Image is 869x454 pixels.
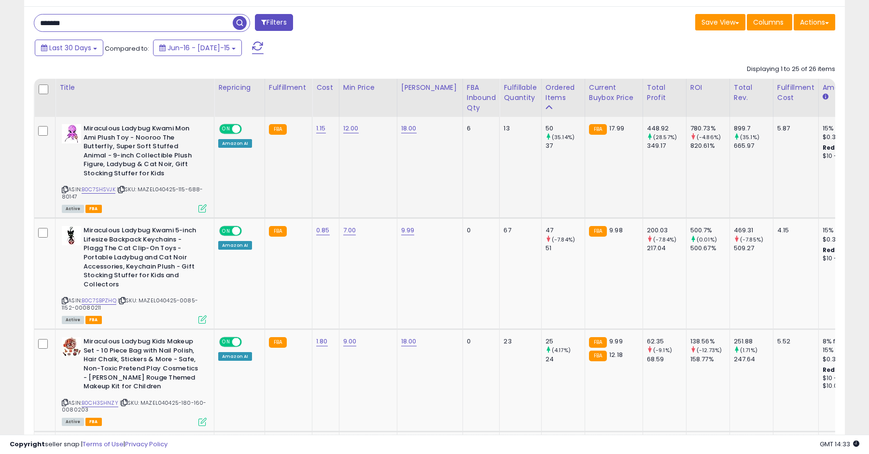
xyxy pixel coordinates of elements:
a: 7.00 [343,226,356,235]
span: All listings currently available for purchase on Amazon [62,316,84,324]
div: 50 [546,124,585,133]
small: FBA [589,351,607,361]
div: Fulfillment Cost [777,83,814,103]
div: 67 [504,226,533,235]
div: 899.7 [734,124,773,133]
div: 51 [546,244,585,253]
span: Jun-16 - [DATE]-15 [168,43,230,53]
span: FBA [85,316,102,324]
div: 665.97 [734,142,773,150]
a: 18.00 [401,337,417,346]
small: (35.1%) [740,133,759,141]
span: OFF [240,227,256,235]
div: 509.27 [734,244,773,253]
div: 0 [467,337,492,346]
span: | SKU: MAZEL040425-180-160-0080203 [62,399,207,413]
small: (35.14%) [552,133,575,141]
div: Total Rev. [734,83,769,103]
span: 2025-08-15 14:33 GMT [820,440,859,449]
div: Fulfillment [269,83,308,93]
div: 251.88 [734,337,773,346]
div: 820.61% [690,142,729,150]
div: seller snap | | [10,440,168,449]
div: 500.7% [690,226,729,235]
a: 12.00 [343,124,359,133]
div: 0 [467,226,492,235]
div: 23 [504,337,533,346]
img: 41+JehunVOL._SL40_.jpg [62,226,81,245]
div: Current Buybox Price [589,83,639,103]
span: 9.99 [609,337,623,346]
img: 517snFSpakL._SL40_.jpg [62,337,81,356]
a: B0C7SBPZHQ [82,297,116,305]
small: (-7.85%) [740,236,763,243]
span: All listings currently available for purchase on Amazon [62,205,84,213]
button: Actions [794,14,835,30]
small: FBA [589,124,607,135]
div: 469.31 [734,226,773,235]
div: Repricing [218,83,261,93]
div: 200.03 [647,226,686,235]
div: 780.73% [690,124,729,133]
div: Ordered Items [546,83,581,103]
div: Amazon AI [218,352,252,361]
b: Miraculous Ladybug Kids Makeup Set - 10 Piece Bag with Nail Polish, Hair Chalk, Stickers & More -... [84,337,201,393]
a: 18.00 [401,124,417,133]
span: 12.18 [609,350,623,359]
div: Cost [316,83,335,93]
span: FBA [85,205,102,213]
small: (4.17%) [552,346,571,354]
small: (-4.86%) [697,133,721,141]
div: ASIN: [62,226,207,323]
span: | SKU: MAZEL040425-115-688-80147 [62,185,203,200]
a: 9.99 [401,226,415,235]
div: 138.56% [690,337,729,346]
div: [PERSON_NAME] [401,83,459,93]
button: Jun-16 - [DATE]-15 [153,40,242,56]
div: Total Profit [647,83,682,103]
span: 17.99 [609,124,624,133]
div: Min Price [343,83,393,93]
span: Columns [753,17,784,27]
span: ON [220,338,232,346]
div: 37 [546,142,585,150]
a: 0.85 [316,226,330,235]
div: 217.04 [647,244,686,253]
div: 24 [546,355,585,364]
b: Miraculous Ladybug Kwami Mon Ami Plush Toy - Nooroo The Butterfly, Super Soft Stuffed Animal - 9-... [84,124,201,180]
span: ON [220,227,232,235]
span: | SKU: MAZEL040425-0085-1152-00080211 [62,297,198,311]
small: (-12.73%) [697,346,722,354]
small: (1.71%) [740,346,757,354]
div: 5.52 [777,337,811,346]
div: ROI [690,83,726,93]
small: Amazon Fees. [823,93,828,101]
span: OFF [240,338,256,346]
a: 1.80 [316,337,328,346]
span: OFF [240,125,256,133]
div: 5.87 [777,124,811,133]
a: 1.15 [316,124,326,133]
div: 349.17 [647,142,686,150]
small: FBA [269,124,287,135]
a: 9.00 [343,337,357,346]
div: 25 [546,337,585,346]
a: B0C7SHSVJK [82,185,115,194]
span: Compared to: [105,44,149,53]
a: Privacy Policy [125,440,168,449]
div: 6 [467,124,492,133]
small: (28.57%) [653,133,677,141]
img: 41vn3pmqdaL._SL40_.jpg [62,124,81,143]
div: Title [59,83,210,93]
div: FBA inbound Qty [467,83,496,113]
span: FBA [85,418,102,426]
div: 68.59 [647,355,686,364]
small: (-9.1%) [653,346,672,354]
a: B0CH3SHNZY [82,399,118,407]
button: Save View [695,14,745,30]
div: 158.77% [690,355,729,364]
div: 13 [504,124,533,133]
div: 4.15 [777,226,811,235]
strong: Copyright [10,440,45,449]
small: (-7.84%) [653,236,676,243]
